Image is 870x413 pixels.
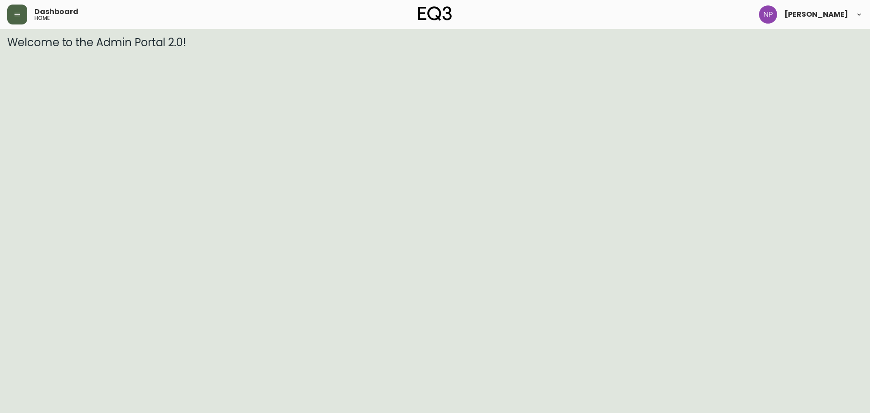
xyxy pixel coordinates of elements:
[418,6,452,21] img: logo
[7,36,863,49] h3: Welcome to the Admin Portal 2.0!
[34,15,50,21] h5: home
[34,8,78,15] span: Dashboard
[784,11,848,18] span: [PERSON_NAME]
[759,5,777,24] img: 50f1e64a3f95c89b5c5247455825f96f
